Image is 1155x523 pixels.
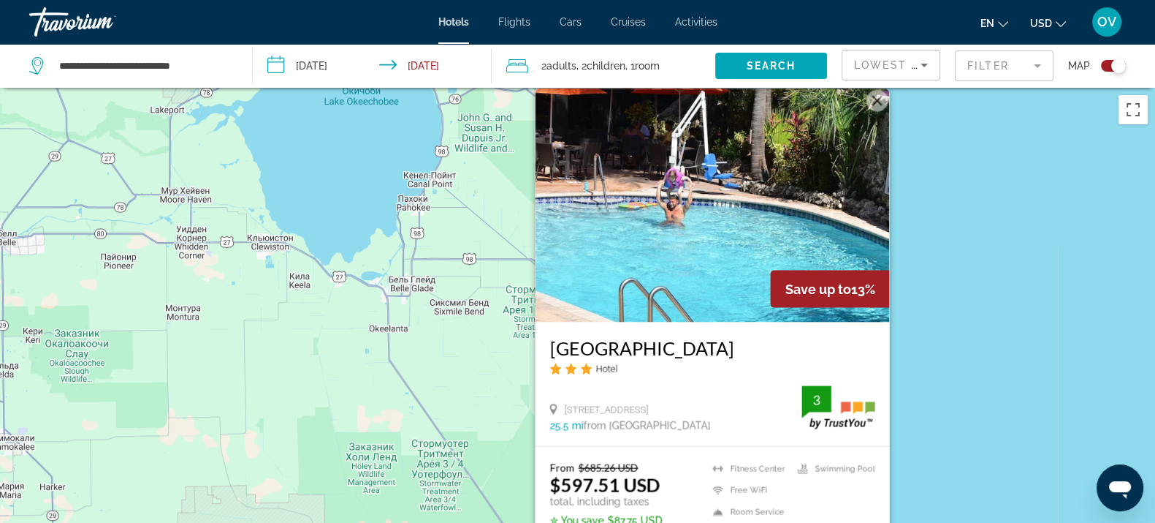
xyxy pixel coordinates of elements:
[980,18,994,29] span: en
[866,89,888,111] button: Закрыть
[576,56,625,76] span: , 2
[705,462,790,476] li: Fitness Center
[675,16,717,28] a: Activities
[625,56,660,76] span: , 1
[587,60,625,72] span: Children
[438,16,469,28] a: Hotels
[854,56,928,74] mat-select: Sort by
[770,270,889,307] div: 13%
[595,363,617,374] span: Hotel
[1118,95,1148,124] button: Включить полноэкранный режим
[541,56,576,76] span: 2
[535,88,889,322] img: Hotel image
[611,16,646,28] a: Cruises
[635,60,660,72] span: Room
[583,420,710,432] span: from [GEOGRAPHIC_DATA]
[29,3,175,41] a: Travorium
[715,53,827,79] button: Search
[1068,56,1090,76] span: Map
[1090,59,1126,72] button: Toggle map
[546,60,576,72] span: Adults
[549,362,874,375] div: 3 star Hotel
[492,44,715,88] button: Travelers: 2 adults, 2 children
[1088,7,1126,37] button: User Menu
[785,281,850,296] span: Save up to
[1030,12,1066,34] button: Change currency
[705,483,790,497] li: Free WiFi
[705,505,790,519] li: Room Service
[549,496,662,508] p: total, including taxes
[955,50,1053,82] button: Filter
[854,59,948,71] span: Lowest Price
[564,404,648,415] span: [STREET_ADDRESS]
[790,462,874,476] li: Swimming Pool
[1097,464,1143,511] iframe: Кнопка запуска окна обмена сообщениями
[549,336,874,358] a: [GEOGRAPHIC_DATA]
[253,44,491,88] button: Check-in date: Dec 24, 2025 Check-out date: Dec 30, 2025
[1097,15,1116,29] span: OV
[801,391,831,408] div: 3
[560,16,582,28] a: Cars
[980,12,1008,34] button: Change language
[1030,18,1052,29] span: USD
[549,474,660,496] ins: $597.51 USD
[498,16,530,28] a: Flights
[801,385,874,429] img: trustyou-badge.svg
[747,60,796,72] span: Search
[549,462,574,474] span: From
[578,462,638,474] del: $685.26 USD
[549,420,583,432] span: 25.5 mi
